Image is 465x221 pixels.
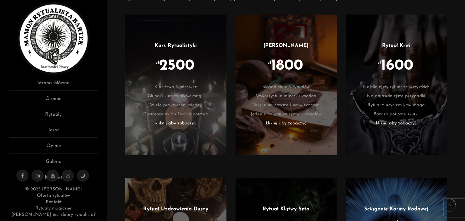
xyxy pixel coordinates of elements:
[271,58,303,74] span: 1800
[262,206,309,212] a: Rytuał Klątwy Seta
[134,119,217,128] li: kliknij aby zobaczyć
[378,60,381,65] sup: zł
[263,43,308,48] a: [PERSON_NAME]
[9,158,98,169] a: Galeria
[355,83,438,92] li: Najsilniejszy rytuał ze wszystkich
[355,110,438,119] li: Bardzo potężne skutki
[355,92,438,101] li: Na najtrudniejsze przypadki
[381,58,413,74] span: 1600
[12,213,96,217] a: [PERSON_NAME] jest dobry rytualista?
[159,58,194,74] span: 2500
[245,101,328,110] li: Wiąże na zawsze i na wieczność
[143,206,208,212] a: Rytuał Uzdrowienia Duszy
[134,83,217,92] li: Kurs trwa 3 miesiące
[9,127,98,138] a: Tarot
[9,111,98,122] a: Rytuały
[245,83,328,92] li: Składa się z 3 rytuałów
[134,92,217,101] li: Głęboki kurs tajników magii
[364,206,428,212] a: Ściąganie Karmy Rodowej
[9,142,98,153] a: Opinie
[155,43,197,48] a: Kurs Rytualistyki
[245,110,328,119] li: Jeden z najpotężniejszych rytuałów
[9,95,98,106] a: O mnie
[382,43,411,48] a: Rytuał Krwi
[134,101,217,110] li: Wiele praktycznej wiedzy
[156,60,159,65] sup: zł
[37,193,70,198] a: Oferta rytuałów
[9,79,98,91] a: Strona Główna
[35,206,71,211] a: Rytuały magiczne
[268,60,271,65] sup: zł
[134,110,217,119] li: Dostosowany do Twoich potrzeb
[355,119,438,128] li: kliknij aby zobaczyć
[46,200,61,204] a: Kontakt
[245,92,328,101] li: Wykorzystuje laleczkę voodoo
[355,101,438,110] li: Rytuał z użyciem krwi maga
[245,119,328,128] li: kliknij aby zobaczyć
[17,2,90,75] img: Rytualista Bartek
